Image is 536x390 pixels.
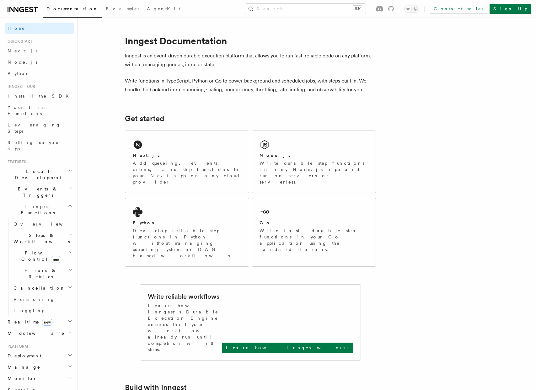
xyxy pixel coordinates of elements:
[260,152,291,158] h2: Node.js
[5,375,37,382] span: Monitor
[5,23,74,34] a: Home
[11,285,65,291] span: Cancellation
[5,364,40,370] span: Manage
[5,350,74,361] button: Deployment
[143,2,184,17] a: AgentKit
[8,105,45,116] span: Your first Functions
[148,302,222,353] p: Learn how Inngest's Durable Execution Engine ensures that your workflow already run until complet...
[13,222,78,227] span: Overview
[490,4,531,14] a: Sign Up
[5,68,74,79] a: Python
[430,4,487,14] a: Contact sales
[5,218,74,316] div: Inngest Functions
[5,45,74,56] a: Next.js
[125,35,376,46] h1: Inngest Documentation
[13,308,46,313] span: Logging
[8,48,37,53] span: Next.js
[260,227,368,253] p: Write fast, durable step functions in your Go application using the standard library.
[102,2,143,17] a: Examples
[5,186,68,198] span: Events & Triggers
[5,353,41,359] span: Deployment
[125,51,376,69] p: Inngest is an event-driven durable execution platform that allows you to run fast, reliable code ...
[8,93,72,99] span: Install the SDK
[404,5,419,13] button: Toggle dark mode
[11,230,74,247] button: Steps & Workflows
[5,39,32,44] span: Quick start
[5,203,68,216] span: Inngest Functions
[252,131,376,193] a: Node.jsWrite durable step functions in any Node.js app and run on servers or serverless.
[226,345,349,351] p: Learn how Inngest works
[42,319,52,326] span: new
[5,84,35,89] span: Inngest tour
[5,90,74,102] a: Install the SDK
[5,373,74,384] button: Monitor
[260,220,271,226] h2: Go
[148,292,219,301] h2: Write reliable workflows
[252,198,376,267] a: GoWrite fast, durable step functions in your Go application using the standard library.
[5,361,74,373] button: Manage
[5,316,74,328] button: Realtimenew
[8,71,30,76] span: Python
[8,60,37,65] span: Node.js
[133,227,241,259] p: Develop reliable step functions in Python without managing queueing systems or DAG based workflows.
[133,152,160,158] h2: Next.js
[125,114,164,123] a: Get started
[43,2,102,18] a: Documentation
[46,6,98,11] span: Documentation
[5,56,74,68] a: Node.js
[11,250,69,262] span: Flow Control
[5,159,26,164] span: Features
[5,102,74,119] a: Your first Functions
[8,25,25,31] span: Home
[5,328,74,339] button: Middleware
[5,201,74,218] button: Inngest Functions
[133,160,241,185] p: Add queueing, events, crons, and step functions to your Next app on any cloud provider.
[125,198,249,267] a: PythonDevelop reliable step functions in Python without managing queueing systems or DAG based wo...
[13,297,55,302] span: Versioning
[11,247,74,265] button: Flow Controlnew
[11,265,74,282] button: Errors & Retries
[125,77,376,94] p: Write functions in TypeScript, Python or Go to power background and scheduled jobs, with steps bu...
[245,4,366,14] button: Search...⌘K
[5,168,68,181] span: Local Development
[5,330,65,336] span: Middleware
[11,282,74,294] button: Cancellation
[222,343,353,353] a: Learn how Inngest works
[5,319,52,325] span: Realtime
[11,232,70,245] span: Steps & Workflows
[147,6,180,11] span: AgentKit
[5,166,74,183] button: Local Development
[51,256,61,263] span: new
[125,131,249,193] a: Next.jsAdd queueing, events, crons, and step functions to your Next app on any cloud provider.
[11,305,74,316] a: Logging
[133,220,156,226] h2: Python
[8,122,61,134] span: Leveraging Steps
[260,160,368,185] p: Write durable step functions in any Node.js app and run on servers or serverless.
[11,267,68,280] span: Errors & Retries
[5,183,74,201] button: Events & Triggers
[11,218,74,230] a: Overview
[8,140,62,151] span: Setting up your app
[5,137,74,154] a: Setting up your app
[353,6,362,12] kbd: ⌘K
[11,294,74,305] a: Versioning
[5,119,74,137] a: Leveraging Steps
[106,6,139,11] span: Examples
[5,344,28,349] span: Platform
